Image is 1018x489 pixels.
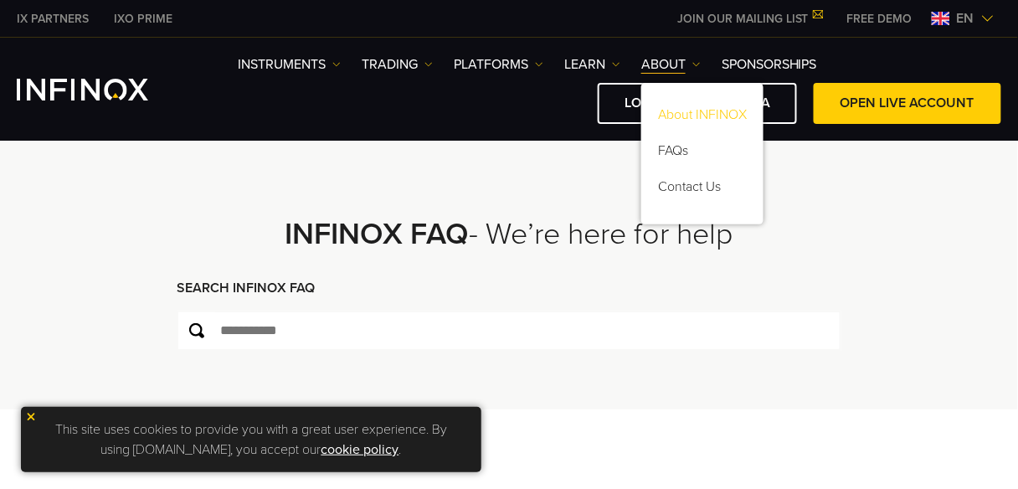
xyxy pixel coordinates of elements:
a: INFINOX [4,10,101,28]
a: INFINOX MENU [835,10,925,28]
a: LOGIN TO CLIENT AREA [598,83,797,124]
p: This site uses cookies to provide you with a great user experience. By using [DOMAIN_NAME], you a... [29,415,473,464]
a: ABOUT [641,54,701,75]
span: en [950,8,981,28]
a: OPEN LIVE ACCOUNT [814,83,1001,124]
a: SPONSORSHIPS [722,54,817,75]
a: INFINOX Logo [17,79,188,100]
a: INFINOX [101,10,185,28]
a: cookie policy [321,441,399,458]
a: Learn [564,54,620,75]
a: Instruments [238,54,341,75]
a: JOIN OUR MAILING LIST [665,12,835,26]
h2: - We’re here for help [140,216,878,253]
img: yellow close icon [25,411,37,423]
a: FAQs [641,136,763,172]
strong: INFINOX FAQ [285,216,469,252]
strong: SEARCH INFINOX FAQ [177,280,315,296]
a: Contact Us [641,172,763,208]
a: About INFINOX [641,100,763,136]
a: PLATFORMS [454,54,543,75]
a: TRADING [362,54,433,75]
